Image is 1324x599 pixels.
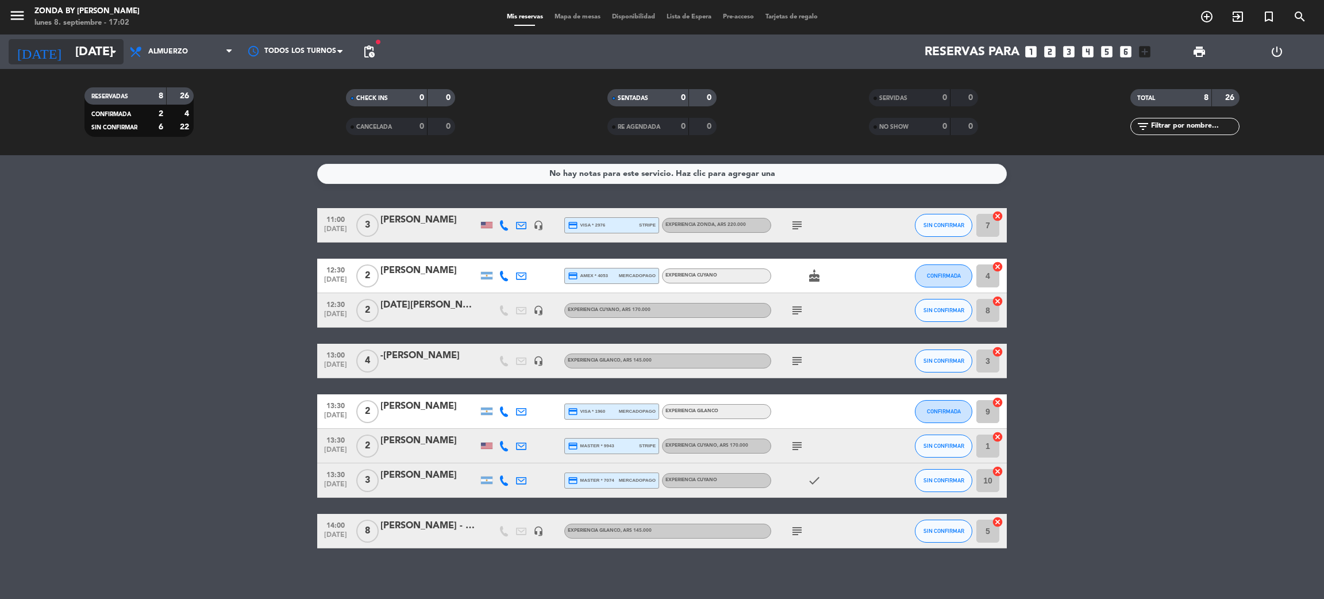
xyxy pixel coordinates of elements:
i: credit_card [568,406,578,417]
strong: 6 [159,123,163,131]
span: RESERVADAS [91,94,128,99]
i: check [807,474,821,487]
div: [PERSON_NAME] [380,433,478,448]
span: 2 [356,264,379,287]
span: 12:30 [321,297,350,310]
span: SIN CONFIRMAR [923,477,964,483]
span: 3 [356,469,379,492]
i: add_box [1137,44,1152,59]
i: power_settings_new [1270,45,1284,59]
span: 2 [356,435,379,458]
i: turned_in_not [1262,10,1276,24]
i: subject [790,524,804,538]
strong: 0 [419,122,424,130]
strong: 8 [1204,94,1208,102]
span: CONFIRMADA [927,272,961,279]
div: [PERSON_NAME] [380,263,478,278]
i: menu [9,7,26,24]
i: search [1293,10,1307,24]
i: credit_card [568,475,578,486]
i: credit_card [568,271,578,281]
span: 2 [356,299,379,322]
i: [DATE] [9,39,70,64]
span: fiber_manual_record [375,39,382,45]
span: stripe [639,442,656,450]
i: looks_4 [1080,44,1095,59]
button: CONFIRMADA [915,264,972,287]
i: subject [790,304,804,317]
span: , ARS 170.000 [717,443,748,448]
span: SIN CONFIRMAR [923,307,964,313]
span: 3 [356,214,379,237]
i: subject [790,354,804,368]
span: NO SHOW [879,124,909,130]
span: stripe [639,221,656,229]
div: Zonda by [PERSON_NAME] [34,6,140,17]
i: credit_card [568,441,578,451]
span: [DATE] [321,225,350,239]
button: SIN CONFIRMAR [915,469,972,492]
span: [DATE] [321,531,350,544]
span: EXPERIENCIA CUYANO [568,308,651,312]
span: 12:30 [321,263,350,276]
span: SIN CONFIRMAR [923,222,964,228]
span: 8 [356,520,379,543]
i: cancel [992,261,1003,272]
span: EXPERIENCIA GILANCO [568,358,652,363]
strong: 0 [419,94,424,102]
div: [PERSON_NAME] [380,213,478,228]
button: SIN CONFIRMAR [915,350,972,373]
strong: 0 [942,94,947,102]
div: LOG OUT [1238,34,1315,69]
strong: 0 [707,122,714,130]
span: RE AGENDADA [618,124,660,130]
strong: 0 [446,94,453,102]
strong: 0 [681,94,686,102]
div: -[PERSON_NAME] [380,348,478,363]
span: , ARS 220.000 [715,222,746,227]
strong: 26 [1225,94,1237,102]
strong: 2 [159,110,163,118]
span: pending_actions [362,45,376,59]
span: CONFIRMADA [927,408,961,414]
input: Filtrar por nombre... [1150,120,1239,133]
span: SIN CONFIRMAR [923,358,964,364]
i: headset_mic [533,220,544,231]
i: subject [790,218,804,232]
span: visa * 2976 [568,220,605,231]
span: , ARS 145.000 [621,358,652,363]
span: SIN CONFIRMAR [923,443,964,449]
i: looks_3 [1061,44,1076,59]
span: Disponibilidad [606,14,661,20]
span: EXPERIENCIA CUYANO [665,443,748,448]
i: cancel [992,431,1003,443]
strong: 0 [681,122,686,130]
span: master * 9943 [568,441,614,451]
span: mercadopago [619,477,656,484]
span: 14:00 [321,518,350,531]
i: cancel [992,210,1003,222]
div: lunes 8. septiembre - 17:02 [34,17,140,29]
span: EXPERIENCIA GILANCO [568,528,652,533]
i: exit_to_app [1231,10,1245,24]
i: headset_mic [533,356,544,366]
span: 13:30 [321,467,350,481]
i: looks_6 [1118,44,1133,59]
span: [DATE] [321,361,350,374]
i: headset_mic [533,526,544,536]
span: EXPERIENCIA GILANCO [665,409,718,413]
span: print [1192,45,1206,59]
span: Tarjetas de regalo [760,14,823,20]
span: TOTAL [1137,95,1155,101]
strong: 0 [707,94,714,102]
span: [DATE] [321,310,350,324]
i: cake [807,269,821,283]
span: SERVIDAS [879,95,907,101]
span: mercadopago [619,408,656,415]
span: [DATE] [321,276,350,289]
span: EXPERIENCIA CUYANO [665,478,717,482]
button: CONFIRMADA [915,400,972,423]
span: CONFIRMADA [91,112,131,117]
i: looks_5 [1099,44,1114,59]
div: No hay notas para este servicio. Haz clic para agregar una [549,167,775,181]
